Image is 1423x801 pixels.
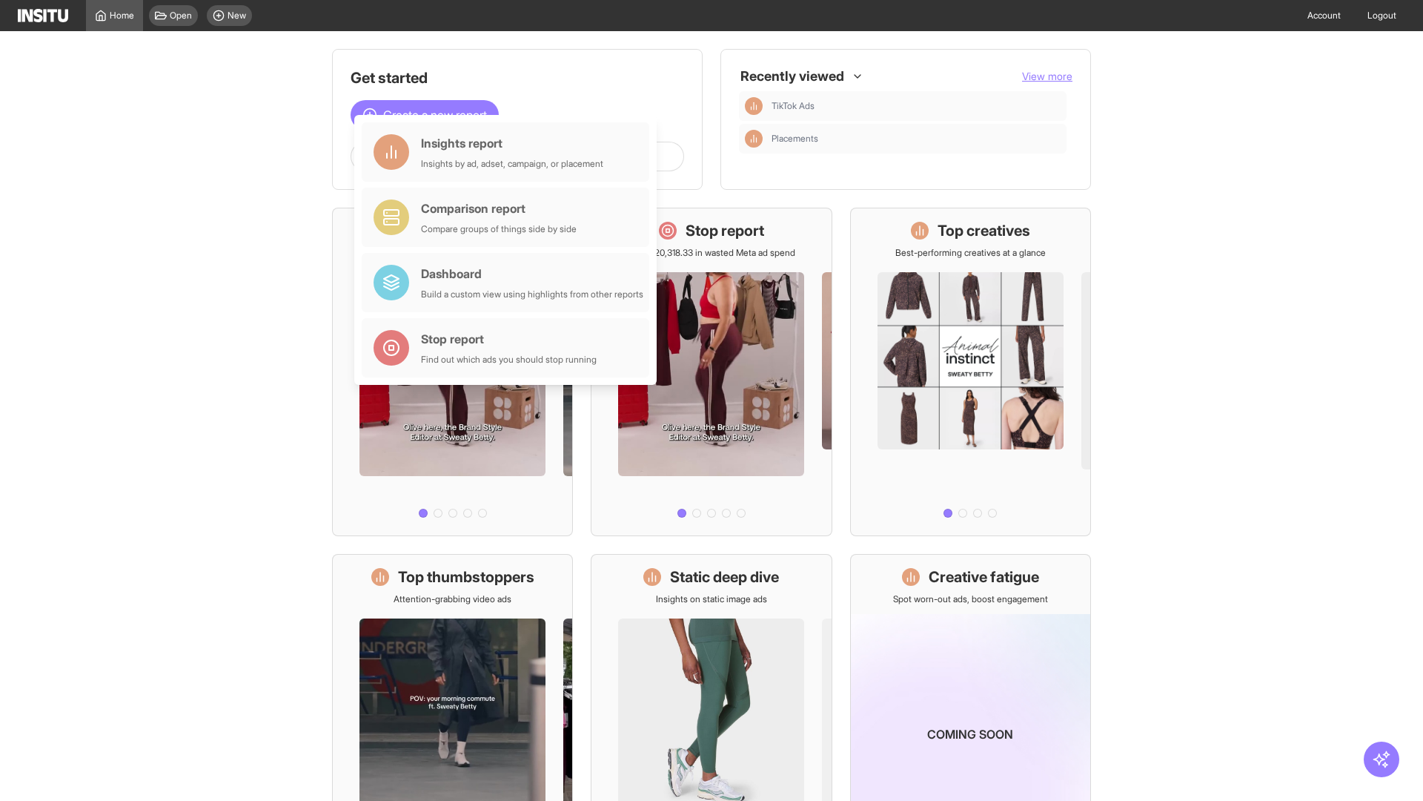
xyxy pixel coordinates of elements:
[110,10,134,22] span: Home
[772,100,815,112] span: TikTok Ads
[850,208,1091,536] a: Top creativesBest-performing creatives at a glance
[421,200,577,217] div: Comparison report
[398,567,534,587] h1: Top thumbstoppers
[421,265,643,283] div: Dashboard
[745,97,763,115] div: Insights
[670,567,779,587] h1: Static deep dive
[421,134,603,152] div: Insights report
[421,354,597,366] div: Find out which ads you should stop running
[628,247,795,259] p: Save £20,318.33 in wasted Meta ad spend
[772,133,818,145] span: Placements
[686,220,764,241] h1: Stop report
[351,100,499,130] button: Create a new report
[383,106,487,124] span: Create a new report
[938,220,1030,241] h1: Top creatives
[421,289,643,300] div: Build a custom view using highlights from other reports
[228,10,246,22] span: New
[18,9,68,22] img: Logo
[421,158,603,170] div: Insights by ad, adset, campaign, or placement
[421,330,597,348] div: Stop report
[170,10,192,22] span: Open
[591,208,832,536] a: Stop reportSave £20,318.33 in wasted Meta ad spend
[1022,69,1072,84] button: View more
[772,100,1061,112] span: TikTok Ads
[421,223,577,235] div: Compare groups of things side by side
[772,133,1061,145] span: Placements
[394,593,511,605] p: Attention-grabbing video ads
[895,247,1046,259] p: Best-performing creatives at a glance
[745,130,763,148] div: Insights
[332,208,573,536] a: What's live nowSee all active ads instantly
[1022,70,1072,82] span: View more
[351,67,684,88] h1: Get started
[656,593,767,605] p: Insights on static image ads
